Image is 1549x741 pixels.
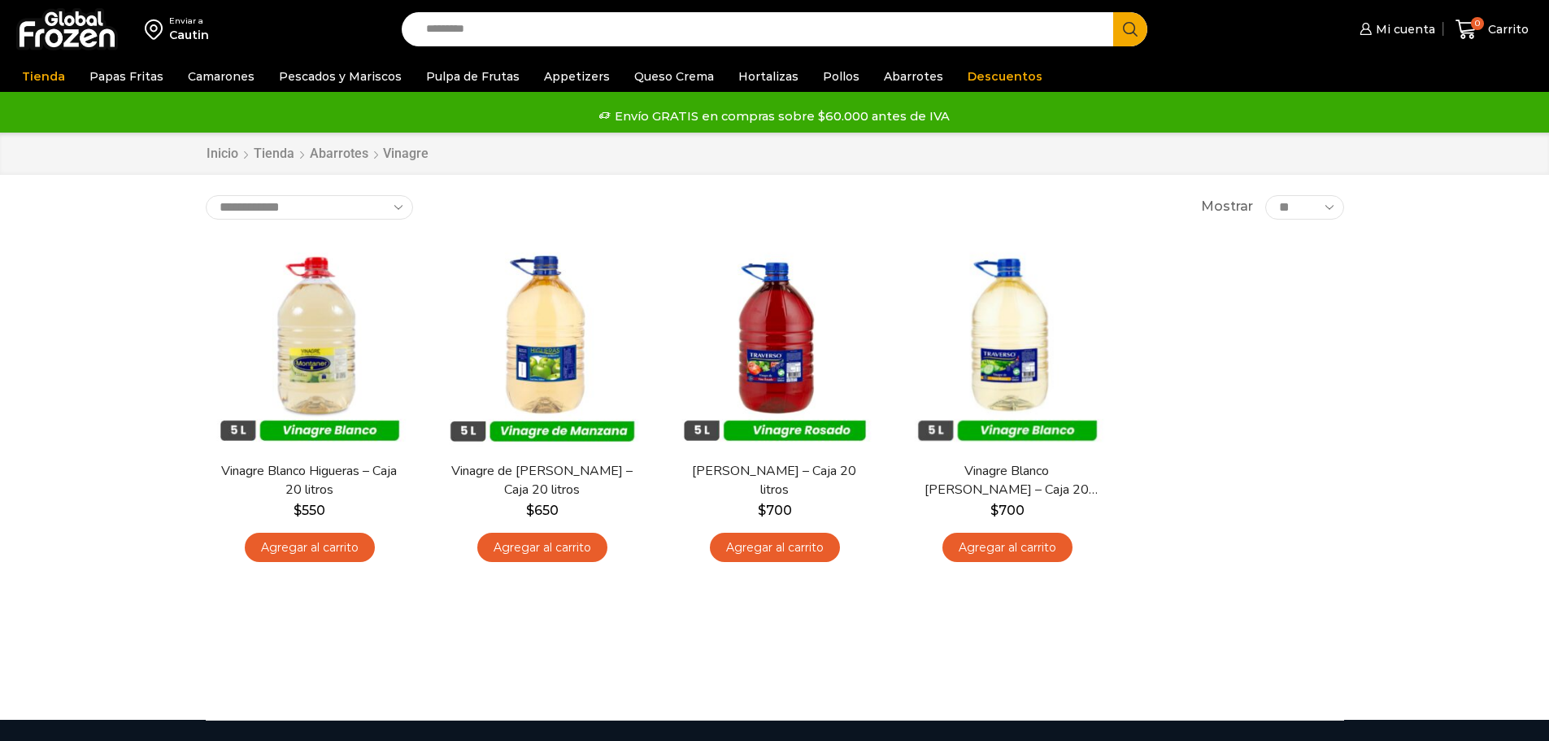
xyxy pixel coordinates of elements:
[383,146,429,161] h1: Vinagre
[294,503,325,518] bdi: 550
[169,15,209,27] div: Enviar a
[253,145,295,163] a: Tienda
[990,503,1025,518] bdi: 700
[206,195,413,220] select: Pedido de la tienda
[206,145,429,163] nav: Breadcrumb
[990,503,999,518] span: $
[626,61,722,92] a: Queso Crema
[477,533,607,563] a: Agregar al carrito: “Vinagre de Manzana Higueras - Caja 20 litros”
[1113,12,1147,46] button: Search button
[309,145,369,163] a: Abarrotes
[294,503,302,518] span: $
[758,503,792,518] bdi: 700
[1484,21,1529,37] span: Carrito
[145,15,169,43] img: address-field-icon.svg
[1355,13,1435,46] a: Mi cuenta
[1201,198,1253,216] span: Mostrar
[180,61,263,92] a: Camarones
[942,533,1073,563] a: Agregar al carrito: “Vinagre Blanco Traverso - Caja 20 litros”
[448,462,635,499] a: Vinagre de [PERSON_NAME] – Caja 20 litros
[913,462,1100,499] a: Vinagre Blanco [PERSON_NAME] – Caja 20 litros
[206,145,239,163] a: Inicio
[536,61,618,92] a: Appetizers
[681,462,868,499] a: [PERSON_NAME] – Caja 20 litros
[245,533,375,563] a: Agregar al carrito: “Vinagre Blanco Higueras - Caja 20 litros”
[169,27,209,43] div: Cautin
[1471,17,1484,30] span: 0
[876,61,951,92] a: Abarrotes
[710,533,840,563] a: Agregar al carrito: “Vinagre Rosado Traverso - Caja 20 litros”
[526,503,534,518] span: $
[1372,21,1435,37] span: Mi cuenta
[959,61,1051,92] a: Descuentos
[758,503,766,518] span: $
[14,61,73,92] a: Tienda
[526,503,559,518] bdi: 650
[1451,11,1533,49] a: 0 Carrito
[730,61,807,92] a: Hortalizas
[418,61,528,92] a: Pulpa de Frutas
[271,61,410,92] a: Pescados y Mariscos
[215,462,402,499] a: Vinagre Blanco Higueras – Caja 20 litros
[81,61,172,92] a: Papas Fritas
[815,61,868,92] a: Pollos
